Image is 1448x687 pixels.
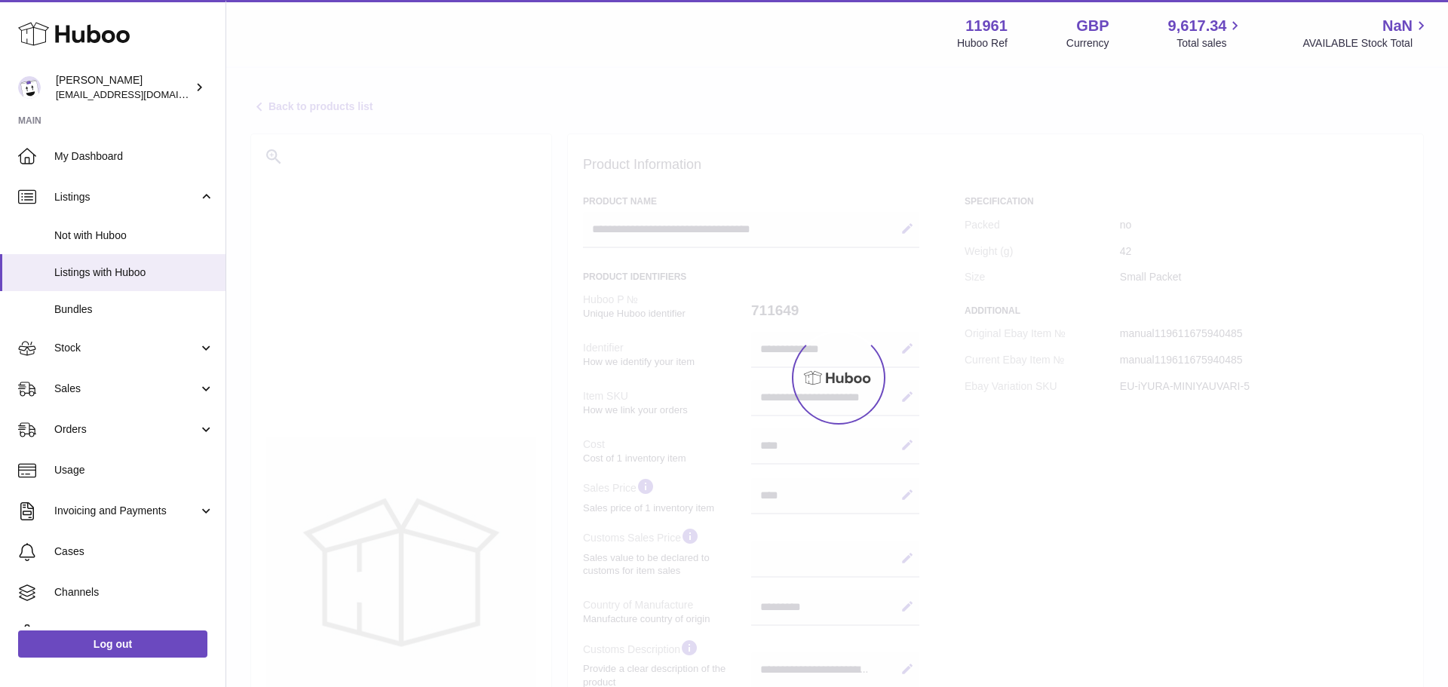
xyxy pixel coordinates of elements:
span: Listings [54,190,198,204]
span: Listings with Huboo [54,265,214,280]
span: Usage [54,463,214,477]
span: Orders [54,422,198,437]
div: [PERSON_NAME] [56,73,192,102]
span: Cases [54,544,214,559]
span: Settings [54,626,214,640]
span: Bundles [54,302,214,317]
span: My Dashboard [54,149,214,164]
span: Channels [54,585,214,600]
a: 9,617.34 Total sales [1168,16,1244,51]
a: Log out [18,630,207,658]
span: AVAILABLE Stock Total [1302,36,1430,51]
span: Stock [54,341,198,355]
span: Not with Huboo [54,228,214,243]
div: Huboo Ref [957,36,1008,51]
strong: 11961 [965,16,1008,36]
a: NaN AVAILABLE Stock Total [1302,16,1430,51]
span: Total sales [1176,36,1244,51]
strong: GBP [1076,16,1109,36]
img: internalAdmin-11961@internal.huboo.com [18,76,41,99]
span: [EMAIL_ADDRESS][DOMAIN_NAME] [56,88,222,100]
div: Currency [1066,36,1109,51]
span: NaN [1382,16,1413,36]
span: 9,617.34 [1168,16,1227,36]
span: Invoicing and Payments [54,504,198,518]
span: Sales [54,382,198,396]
